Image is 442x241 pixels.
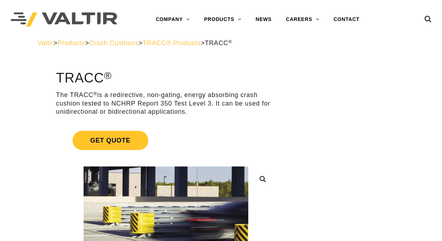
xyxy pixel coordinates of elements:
[56,91,276,116] p: The TRACC is a redirective, non-gating, energy absorbing crash cushion tested to NCHRP Report 350...
[228,39,232,44] sup: ®
[38,39,404,47] div: > > > >
[93,91,97,96] sup: ®
[205,39,232,47] span: TRACC
[56,122,276,159] a: Get Quote
[326,12,367,27] a: CONTACT
[38,39,53,47] a: Valtir
[56,71,276,86] h1: TRACC
[73,131,148,150] span: Get Quote
[104,70,112,81] sup: ®
[149,12,197,27] a: COMPANY
[197,12,249,27] a: PRODUCTS
[58,39,85,47] a: Products
[89,39,139,47] a: Crash Cushions
[249,12,279,27] a: NEWS
[143,39,201,47] a: TRACC® Products
[279,12,326,27] a: CAREERS
[11,12,117,27] img: Valtir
